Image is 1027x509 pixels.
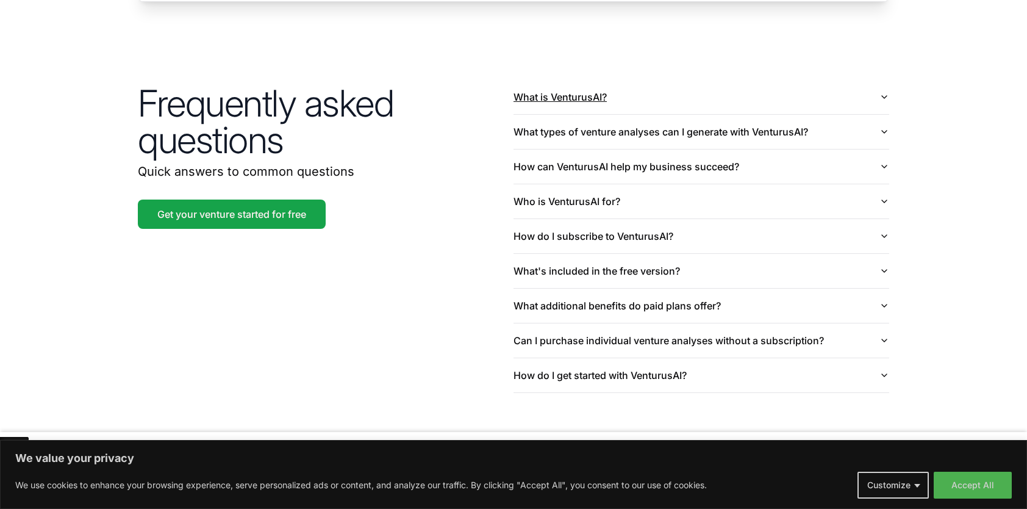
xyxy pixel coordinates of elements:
[138,85,513,158] h2: Frequently asked questions
[513,254,889,288] button: What's included in the free version?
[513,323,889,358] button: Can I purchase individual venture analyses without a subscription?
[513,115,889,149] button: What types of venture analyses can I generate with VenturusAI?
[15,451,1012,466] p: We value your privacy
[513,150,889,184] button: How can VenturusAI help my business succeed?
[138,163,513,180] p: Quick answers to common questions
[513,80,889,114] button: What is VenturusAI?
[857,472,929,499] button: Customize
[15,478,707,493] p: We use cookies to enhance your browsing experience, serve personalized ads or content, and analyz...
[513,219,889,253] button: How do I subscribe to VenturusAI?
[513,289,889,323] button: What additional benefits do paid plans offer?
[138,200,326,229] a: Get your venture started for free
[934,472,1012,499] button: Accept All
[513,184,889,218] button: Who is VenturusAI for?
[513,358,889,392] button: How do I get started with VenturusAI?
